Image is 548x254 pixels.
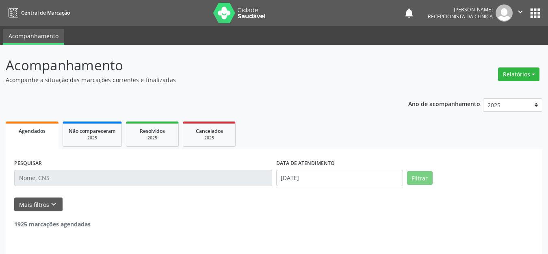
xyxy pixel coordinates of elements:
span: Recepcionista da clínica [428,13,493,20]
i: keyboard_arrow_down [49,200,58,209]
span: Agendados [19,128,45,135]
p: Ano de acompanhamento [408,98,480,109]
button: apps [528,6,542,20]
button: Mais filtroskeyboard_arrow_down [14,198,63,212]
div: [PERSON_NAME] [428,6,493,13]
i:  [516,7,525,16]
button: Filtrar [407,171,433,185]
strong: 1925 marcações agendadas [14,220,91,228]
button:  [513,4,528,22]
a: Central de Marcação [6,6,70,20]
button: notifications [403,7,415,19]
span: Resolvidos [140,128,165,135]
span: Não compareceram [69,128,116,135]
div: 2025 [69,135,116,141]
p: Acompanhe a situação das marcações correntes e finalizadas [6,76,381,84]
a: Acompanhamento [3,29,64,45]
span: Central de Marcação [21,9,70,16]
div: 2025 [132,135,173,141]
img: img [496,4,513,22]
p: Acompanhamento [6,55,381,76]
label: DATA DE ATENDIMENTO [276,157,335,170]
span: Cancelados [196,128,223,135]
input: Nome, CNS [14,170,272,186]
input: Selecione um intervalo [276,170,403,186]
label: PESQUISAR [14,157,42,170]
button: Relatórios [498,67,539,81]
div: 2025 [189,135,230,141]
